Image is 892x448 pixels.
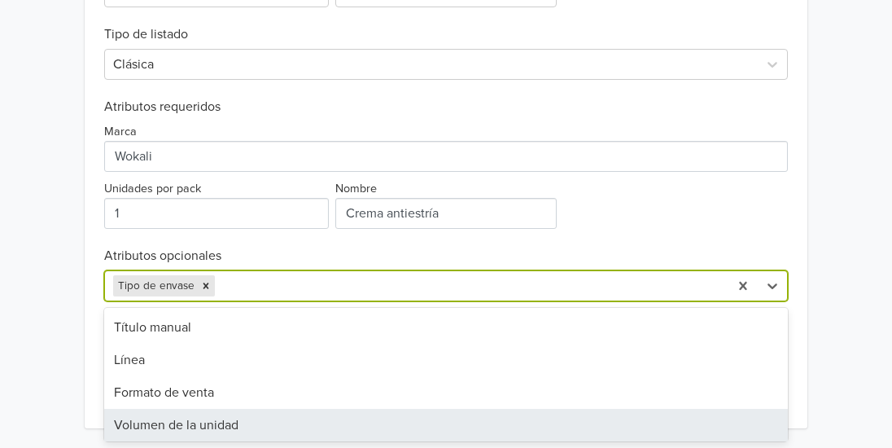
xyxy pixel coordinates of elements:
[335,180,377,198] label: Nombre
[113,275,197,296] div: Tipo de envase
[104,180,201,198] label: Unidades por pack
[104,376,788,409] div: Formato de venta
[197,275,215,296] div: Remove Tipo de envase
[104,123,137,141] label: Marca
[104,99,788,115] h6: Atributos requeridos
[104,311,788,344] div: Título manual
[104,7,788,42] h6: Tipo de listado
[104,344,788,376] div: Línea
[104,248,788,264] h6: Atributos opcionales
[104,409,788,441] div: Volumen de la unidad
